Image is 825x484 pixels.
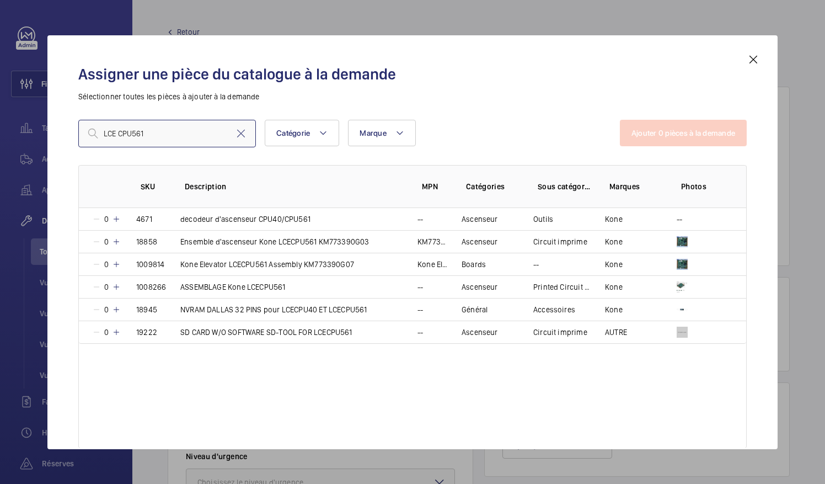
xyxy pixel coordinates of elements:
[462,236,498,247] p: Ascenseur
[681,181,724,192] p: Photos
[276,129,310,137] span: Catégorie
[533,281,592,292] p: Printed Circuit Board
[101,236,112,247] p: 0
[136,304,157,315] p: 18945
[185,181,404,192] p: Description
[533,214,553,225] p: Outils
[101,304,112,315] p: 0
[538,181,592,192] p: Sous catégories
[180,281,286,292] p: ASSEMBLAGE Kone LCECPU561
[605,304,623,315] p: Kone
[417,259,448,270] p: Kone Elevator LCECPU561 Assembly KM773390G07
[180,259,354,270] p: Kone Elevator LCECPU561 Assembly KM773390G07
[101,281,112,292] p: 0
[533,327,587,338] p: Circuit imprime
[348,120,416,146] button: Marque
[417,327,423,338] p: --
[677,214,682,225] p: --
[417,304,423,315] p: --
[466,181,520,192] p: Catégories
[677,259,688,270] img: qm-u43mmfgwqnFAbJWEG8vlUNeaofF43jB1C_BH__EMoaW7h.jpeg
[462,304,488,315] p: Général
[533,259,539,270] p: --
[101,259,112,270] p: 0
[462,327,498,338] p: Ascenseur
[136,259,164,270] p: 1009814
[533,304,575,315] p: Accessoires
[462,281,498,292] p: Ascenseur
[180,304,367,315] p: NVRAM DALLAS 32 PINS pour LCECPU40 ET LCECPU561
[533,236,587,247] p: Circuit imprime
[462,214,498,225] p: Ascenseur
[180,214,310,225] p: decodeur d'ascenseur CPU40/CPU561
[417,236,448,247] p: KM773390G03
[677,281,688,292] img: nxO4rX4JNr68JAoTf4L7Jr03TYk2xUVYEX0kaO_9g4Dbx_6l.png
[136,327,157,338] p: 19222
[360,129,387,137] span: Marque
[417,214,423,225] p: --
[462,259,486,270] p: Boards
[136,214,152,225] p: 4671
[677,304,688,315] img: tDfGsrogqHFJWqvERR2OVjvgdqMateLNH9_BQqSEbOUPrsrW.jpeg
[605,214,623,225] p: Kone
[78,91,747,102] p: Sélectionner toutes les pièces à ajouter à la demande
[677,236,688,247] img: eAsPqwr3VlnIx4aYQvF4f4NJ1YFFccsGxtDaURXI0u6daRa3.png
[605,236,623,247] p: Kone
[265,120,339,146] button: Catégorie
[422,181,448,192] p: MPN
[78,64,747,84] h2: Assigner une pièce du catalogue à la demande
[677,327,688,338] img: 7jUXitabGzhukQq4Rr_f3KvYPRGHsB4HwieKajmvRbQOGX-J.png
[180,236,369,247] p: Ensemble d'ascenseur Kone LCECPU561 KM773390G03
[78,120,256,147] input: Find a part
[605,281,623,292] p: Kone
[609,181,663,192] p: Marques
[620,120,747,146] button: Ajouter 0 pièces à la demande
[136,236,157,247] p: 18858
[141,181,167,192] p: SKU
[605,259,623,270] p: Kone
[101,327,112,338] p: 0
[417,281,423,292] p: --
[136,281,166,292] p: 1008266
[180,327,352,338] p: SD CARD W/O SOFTWARE SD-TOOL FOR LCECPU561
[605,327,627,338] p: AUTRE
[101,214,112,225] p: 0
